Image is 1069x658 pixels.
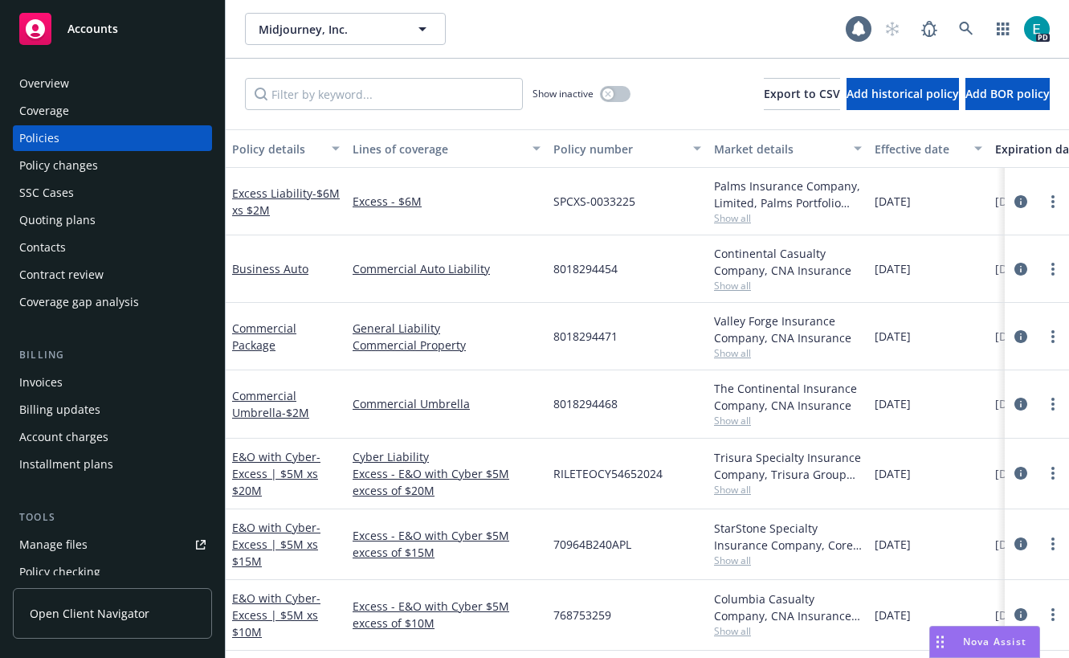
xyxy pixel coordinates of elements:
div: Palms Insurance Company, Limited, Palms Portfolio Holdings, LLC, CRC Group [714,178,862,211]
a: General Liability [353,320,541,337]
span: Midjourney, Inc. [259,21,398,38]
a: more [1043,605,1063,624]
a: Cyber Liability [353,448,541,465]
span: 8018294471 [553,328,618,345]
span: [DATE] [995,607,1031,623]
a: Coverage [13,98,212,124]
span: [DATE] [875,260,911,277]
a: Contacts [13,235,212,260]
button: Midjourney, Inc. [245,13,446,45]
a: Report a Bug [913,13,945,45]
span: [DATE] [875,328,911,345]
span: Add historical policy [847,86,959,101]
span: Accounts [67,22,118,35]
a: Commercial Umbrella [353,395,541,412]
span: Show all [714,346,862,360]
a: Excess - E&O with Cyber $5M excess of $10M [353,598,541,631]
div: Billing updates [19,397,100,423]
div: Columbia Casualty Company, CNA Insurance, CRC Group [714,591,862,624]
span: - $6M xs $2M [232,186,340,218]
span: Show all [714,483,862,497]
span: [DATE] [995,193,1031,210]
div: Effective date [875,141,965,157]
span: Add BOR policy [965,86,1050,101]
a: circleInformation [1011,192,1030,211]
span: [DATE] [995,328,1031,345]
div: Coverage [19,98,69,124]
div: The Continental Insurance Company, CNA Insurance [714,380,862,414]
a: Accounts [13,6,212,51]
a: Commercial Umbrella [232,388,309,420]
a: Installment plans [13,452,212,477]
a: more [1043,464,1063,483]
span: SPCXS-0033225 [553,193,635,210]
span: - Excess | $5M xs $15M [232,520,320,569]
a: Overview [13,71,212,96]
a: circleInformation [1011,394,1030,414]
button: Add historical policy [847,78,959,110]
div: Billing [13,347,212,363]
span: 768753259 [553,607,611,623]
span: [DATE] [995,536,1031,553]
input: Filter by keyword... [245,78,523,110]
span: Show all [714,211,862,225]
a: more [1043,394,1063,414]
a: Policy checking [13,559,212,585]
div: Coverage gap analysis [19,289,139,315]
a: Contract review [13,262,212,288]
img: photo [1024,16,1050,42]
span: [DATE] [995,465,1031,482]
button: Export to CSV [764,78,840,110]
span: [DATE] [875,193,911,210]
span: 8018294468 [553,395,618,412]
a: Excess - E&O with Cyber $5M excess of $15M [353,527,541,561]
a: Switch app [987,13,1019,45]
a: Invoices [13,370,212,395]
div: Policy changes [19,153,98,178]
span: Show all [714,279,862,292]
a: circleInformation [1011,464,1030,483]
div: StarStone Specialty Insurance Company, Core Specialty, CRC Group [714,520,862,554]
a: E&O with Cyber [232,520,320,569]
div: Lines of coverage [353,141,523,157]
a: more [1043,327,1063,346]
a: E&O with Cyber [232,449,320,498]
div: Policy details [232,141,322,157]
a: more [1043,192,1063,211]
a: Excess Liability [232,186,340,218]
span: [DATE] [875,536,911,553]
div: Trisura Specialty Insurance Company, Trisura Group Ltd., CRC Group [714,449,862,483]
a: Policies [13,125,212,151]
span: Show all [714,414,862,427]
a: Start snowing [876,13,908,45]
button: Effective date [868,129,989,168]
a: Commercial Property [353,337,541,354]
div: Policy checking [19,559,100,585]
button: Add BOR policy [965,78,1050,110]
span: Open Client Navigator [30,605,149,622]
span: Show all [714,624,862,638]
div: Valley Forge Insurance Company, CNA Insurance [714,313,862,346]
a: circleInformation [1011,605,1030,624]
a: more [1043,534,1063,554]
a: Business Auto [232,261,308,276]
span: [DATE] [875,465,911,482]
a: Quoting plans [13,207,212,233]
button: Policy number [547,129,708,168]
div: Quoting plans [19,207,96,233]
a: circleInformation [1011,534,1030,554]
a: Policy changes [13,153,212,178]
a: Search [950,13,982,45]
div: Installment plans [19,452,113,477]
button: Market details [708,129,868,168]
span: 8018294454 [553,260,618,277]
div: Contract review [19,262,104,288]
div: Manage files [19,532,88,558]
span: - $2M [282,405,309,420]
span: [DATE] [995,260,1031,277]
button: Lines of coverage [346,129,547,168]
span: - Excess | $5M xs $10M [232,591,320,640]
a: Excess - E&O with Cyber $5M excess of $20M [353,465,541,499]
a: Commercial Package [232,321,296,353]
span: [DATE] [995,395,1031,412]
